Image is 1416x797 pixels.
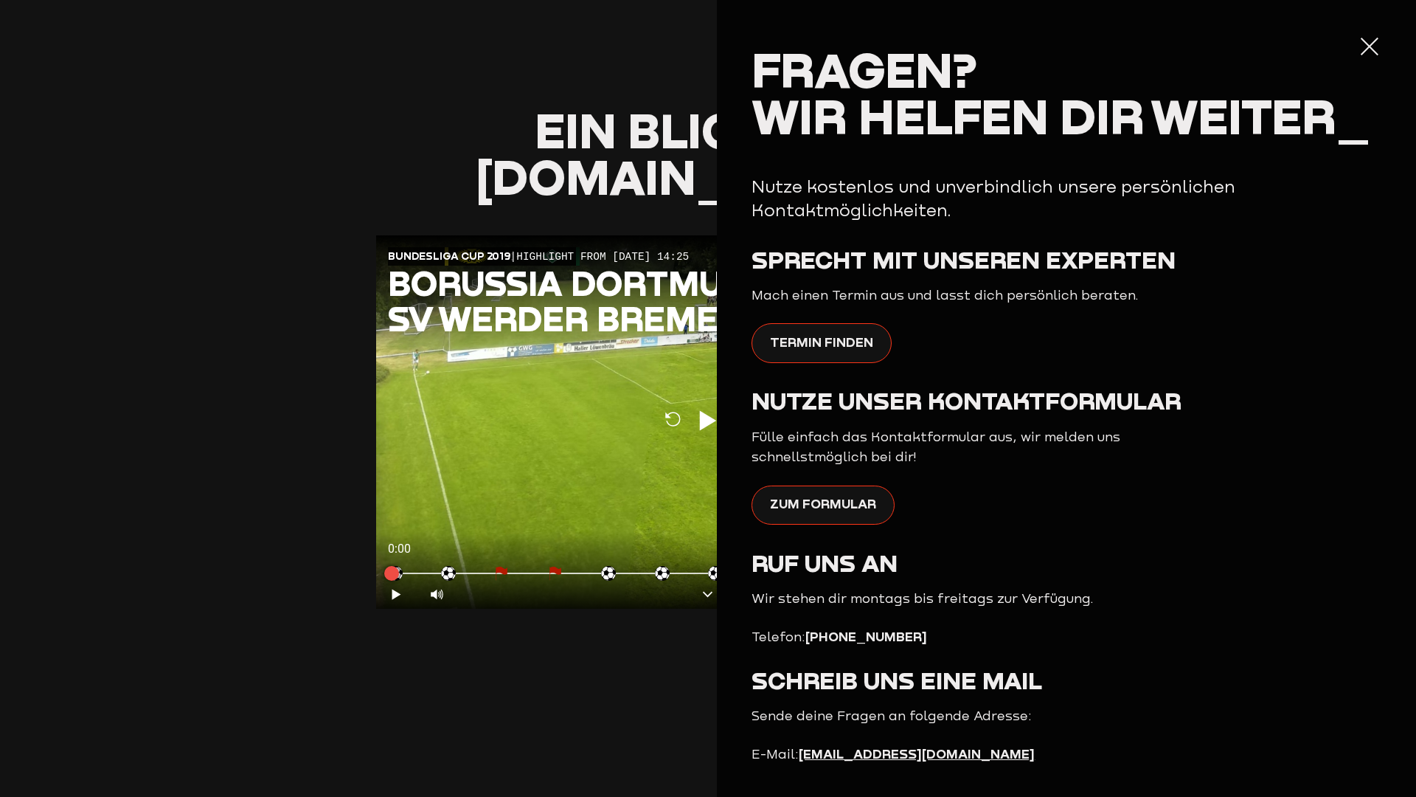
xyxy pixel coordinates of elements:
[752,666,1042,694] span: Schreib uns eine Mail
[752,627,1194,648] p: Telefon:
[752,286,1194,306] p: Mach einen Termin aus und lasst dich persönlich beraten.
[476,148,940,205] span: [DOMAIN_NAME] _
[535,101,881,159] span: Ein Blick auf
[752,548,898,577] span: Ruf uns an
[752,486,894,525] a: Zum Formular
[752,589,1194,610] p: Wir stehen dir montags bis freitags zur Verfügung.
[770,494,876,514] span: Zum Formular
[708,531,1040,567] div: 3:12
[752,744,1194,765] p: E-Mail:
[770,332,873,353] span: Termin finden
[752,87,1370,145] span: Wir helfen dir weiter_
[752,323,891,362] a: Termin finden
[752,175,1342,221] p: Nutze kostenlos und unverbindlich unsere persönlichen Kontaktmöglichkeiten.
[376,531,708,567] div: 0:00
[752,386,1181,415] span: Nutze unser Kontaktformular
[799,747,1035,762] a: [EMAIL_ADDRESS][DOMAIN_NAME]
[805,629,927,644] strong: [PHONE_NUMBER]
[752,41,977,98] span: Fragen?
[752,245,1176,274] span: Sprecht mit unseren Experten
[752,706,1194,727] p: Sende deine Fragen an folgende Adresse:
[752,427,1194,468] p: Fülle einfach das Kontaktformular aus, wir melden uns schnellstmöglich bei dir!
